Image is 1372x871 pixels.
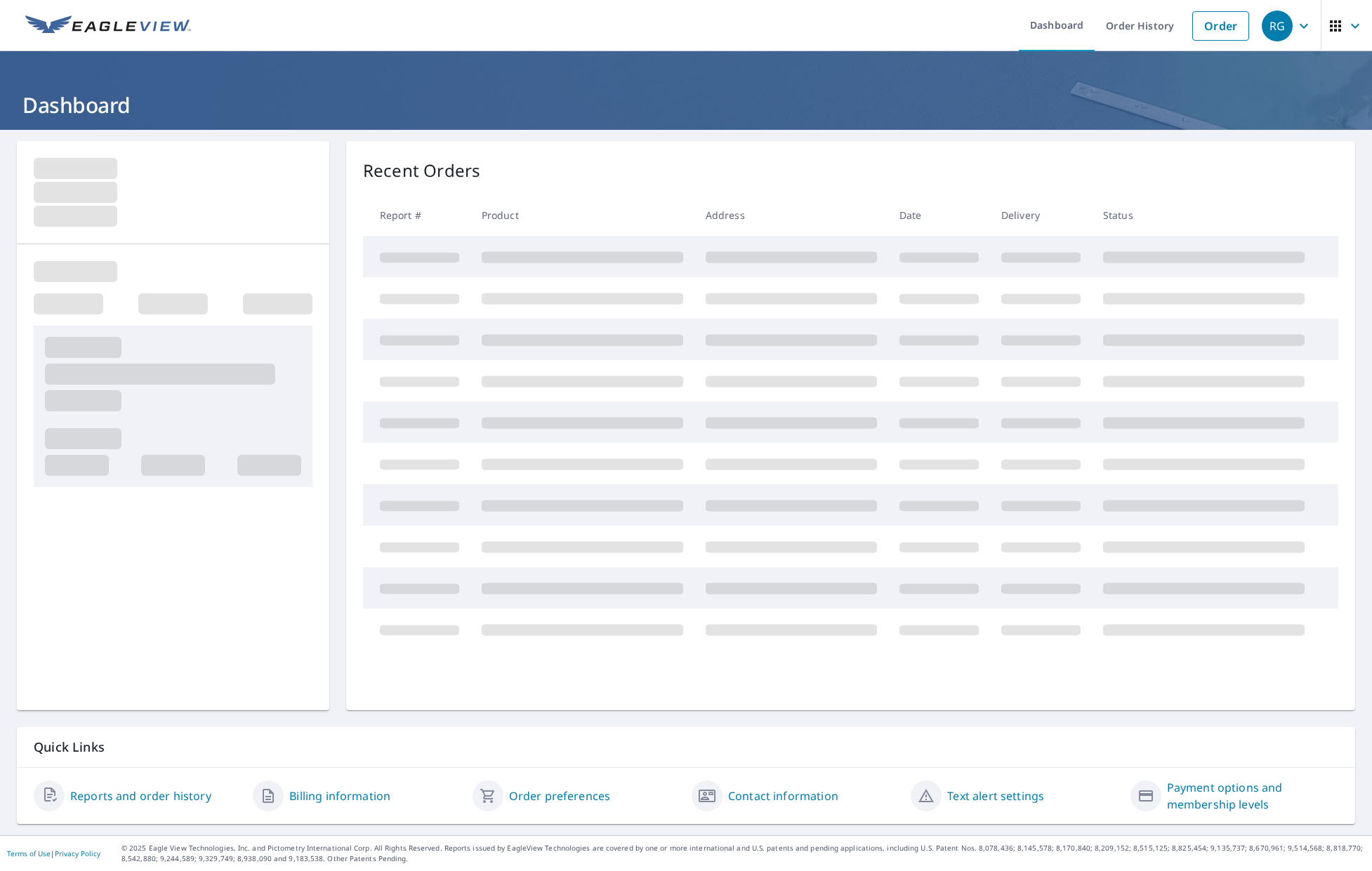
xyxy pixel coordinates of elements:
p: © 2025 Eagle View Technologies, Inc. and Pictometry International Corp. All Rights Reserved. Repo... [121,843,1365,864]
a: Order preferences [509,787,611,804]
th: Report # [363,194,470,236]
th: Date [888,194,990,236]
a: Terms of Use [7,849,51,858]
a: Privacy Policy [55,849,100,858]
th: Product [470,194,694,236]
a: Reports and order history [70,787,211,804]
img: EV Logo [25,15,191,36]
th: Delivery [990,194,1092,236]
a: Payment options and membership levels [1167,779,1338,813]
a: Order [1192,11,1249,41]
p: | [7,849,100,858]
th: Address [694,194,888,236]
h1: Dashboard [17,91,1355,119]
a: Billing information [289,787,390,804]
a: Contact information [728,787,838,804]
a: Text alert settings [947,787,1044,804]
p: Quick Links [34,738,1338,756]
p: Recent Orders [363,158,481,183]
div: RG [1262,11,1293,41]
th: Status [1092,194,1316,236]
